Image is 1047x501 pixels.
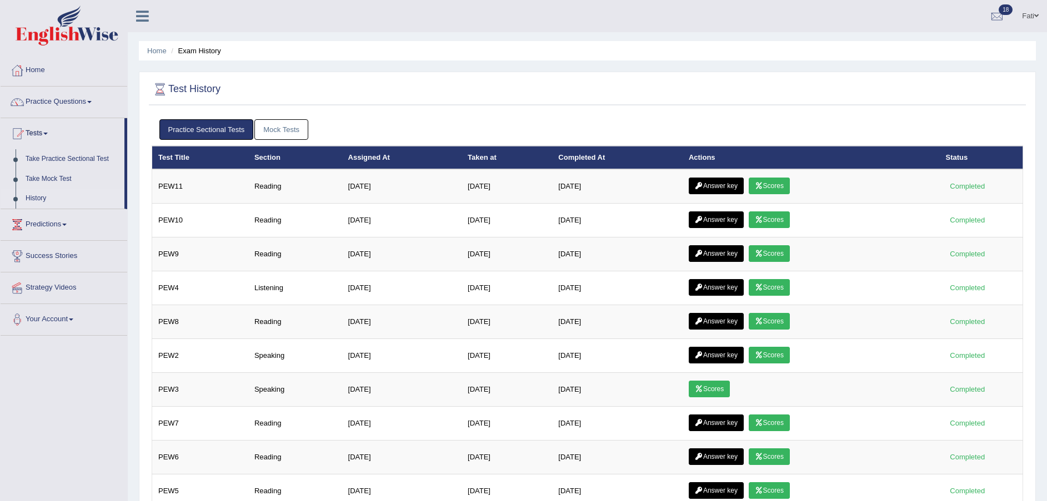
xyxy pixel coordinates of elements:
[248,407,342,441] td: Reading
[168,45,221,56] li: Exam History
[940,146,1023,169] th: Status
[1,304,127,332] a: Your Account
[248,271,342,305] td: Listening
[159,119,254,140] a: Practice Sectional Tests
[552,339,683,373] td: [DATE]
[342,146,462,169] th: Assigned At
[946,282,989,293] div: Completed
[248,146,342,169] th: Section
[946,485,989,497] div: Completed
[946,417,989,429] div: Completed
[254,119,308,140] a: Mock Tests
[1,87,127,114] a: Practice Questions
[1,272,127,300] a: Strategy Videos
[152,81,221,98] h2: Test History
[552,169,683,204] td: [DATE]
[552,373,683,407] td: [DATE]
[342,339,462,373] td: [DATE]
[1,241,127,269] a: Success Stories
[1,209,127,237] a: Predictions
[552,271,683,305] td: [DATE]
[152,271,248,305] td: PEW4
[749,279,790,296] a: Scores
[462,169,552,204] td: [DATE]
[689,245,744,262] a: Answer key
[552,204,683,237] td: [DATE]
[462,441,552,474] td: [DATE]
[248,339,342,373] td: Speaking
[462,407,552,441] td: [DATE]
[552,407,683,441] td: [DATE]
[689,448,744,465] a: Answer key
[689,381,730,397] a: Scores
[689,211,744,228] a: Answer key
[152,339,248,373] td: PEW2
[1,55,127,83] a: Home
[21,189,124,209] a: History
[749,178,790,194] a: Scores
[946,180,989,192] div: Completed
[21,149,124,169] a: Take Practice Sectional Test
[749,211,790,228] a: Scores
[152,305,248,339] td: PEW8
[342,441,462,474] td: [DATE]
[689,347,744,363] a: Answer key
[749,448,790,465] a: Scores
[342,271,462,305] td: [DATE]
[152,441,248,474] td: PEW6
[248,305,342,339] td: Reading
[462,305,552,339] td: [DATE]
[552,305,683,339] td: [DATE]
[152,237,248,271] td: PEW9
[152,407,248,441] td: PEW7
[152,204,248,237] td: PEW10
[462,146,552,169] th: Taken at
[248,169,342,204] td: Reading
[462,339,552,373] td: [DATE]
[248,204,342,237] td: Reading
[946,350,989,361] div: Completed
[462,271,552,305] td: [DATE]
[342,407,462,441] td: [DATE]
[749,313,790,330] a: Scores
[946,316,989,327] div: Completed
[462,373,552,407] td: [DATE]
[342,204,462,237] td: [DATE]
[749,414,790,431] a: Scores
[152,169,248,204] td: PEW11
[689,279,744,296] a: Answer key
[683,146,940,169] th: Actions
[552,146,683,169] th: Completed At
[749,245,790,262] a: Scores
[946,248,989,260] div: Completed
[689,414,744,431] a: Answer key
[342,373,462,407] td: [DATE]
[1,118,124,146] a: Tests
[552,237,683,271] td: [DATE]
[946,383,989,395] div: Completed
[462,204,552,237] td: [DATE]
[21,169,124,189] a: Take Mock Test
[248,441,342,474] td: Reading
[152,146,248,169] th: Test Title
[689,313,744,330] a: Answer key
[946,451,989,463] div: Completed
[342,237,462,271] td: [DATE]
[749,347,790,363] a: Scores
[147,47,167,55] a: Home
[342,169,462,204] td: [DATE]
[248,237,342,271] td: Reading
[462,237,552,271] td: [DATE]
[152,373,248,407] td: PEW3
[689,482,744,499] a: Answer key
[248,373,342,407] td: Speaking
[689,178,744,194] a: Answer key
[342,305,462,339] td: [DATE]
[552,441,683,474] td: [DATE]
[946,214,989,226] div: Completed
[999,4,1013,15] span: 18
[749,482,790,499] a: Scores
